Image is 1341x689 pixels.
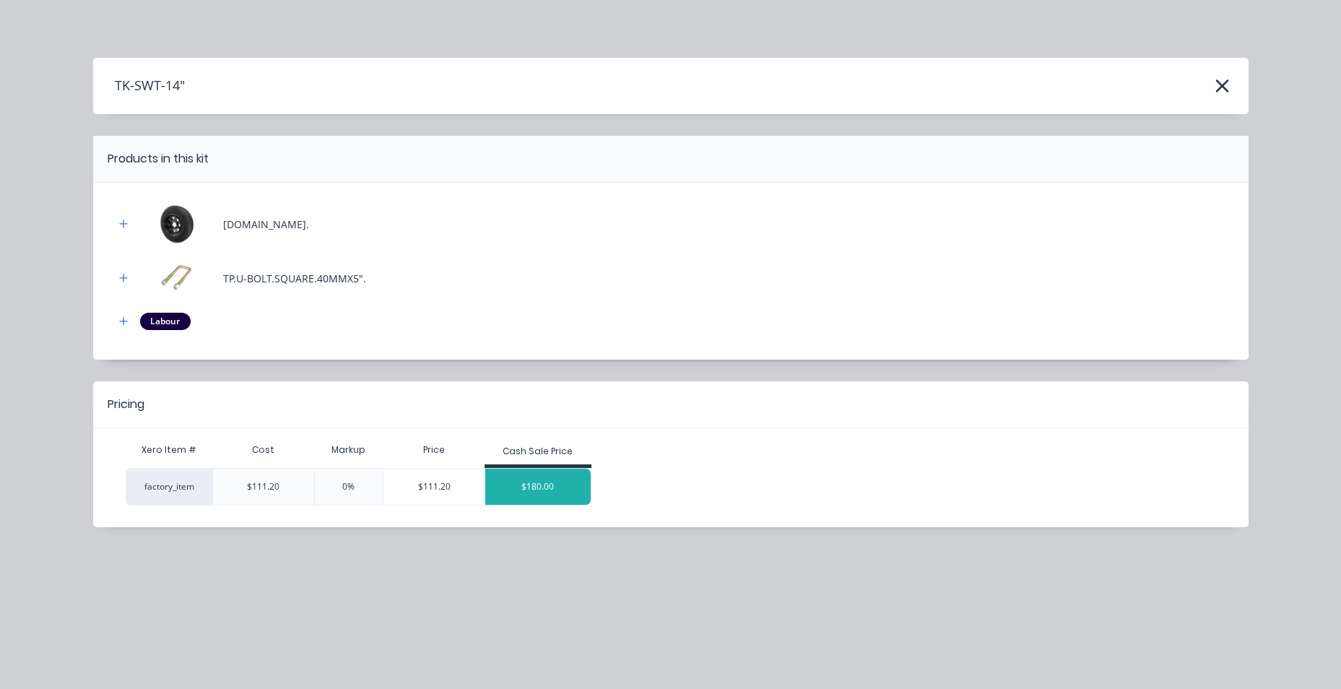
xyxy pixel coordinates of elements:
h4: TK-SWT-14" [93,72,185,100]
div: TP.U-BOLT.SQUARE.40MMX5". [223,271,366,286]
div: Pricing [108,396,144,413]
div: $111.20 [383,469,485,505]
div: Markup [314,435,383,464]
div: Products in this kit [108,150,209,168]
img: TP.U-BOLT.SQUARE.40MMX5". [140,259,212,298]
div: Labour [140,313,191,330]
div: $180.00 [485,469,591,505]
div: $111.20 [212,468,314,506]
div: Cash Sale Price [503,445,573,458]
div: factory_item [126,468,212,506]
div: Price [383,435,485,464]
div: Cost [212,435,314,464]
div: 0% [314,468,383,506]
div: [DOMAIN_NAME]. [223,217,309,232]
div: Xero Item # [126,435,212,464]
img: TP.WHEEL.185R14C.FORD. [140,204,212,244]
